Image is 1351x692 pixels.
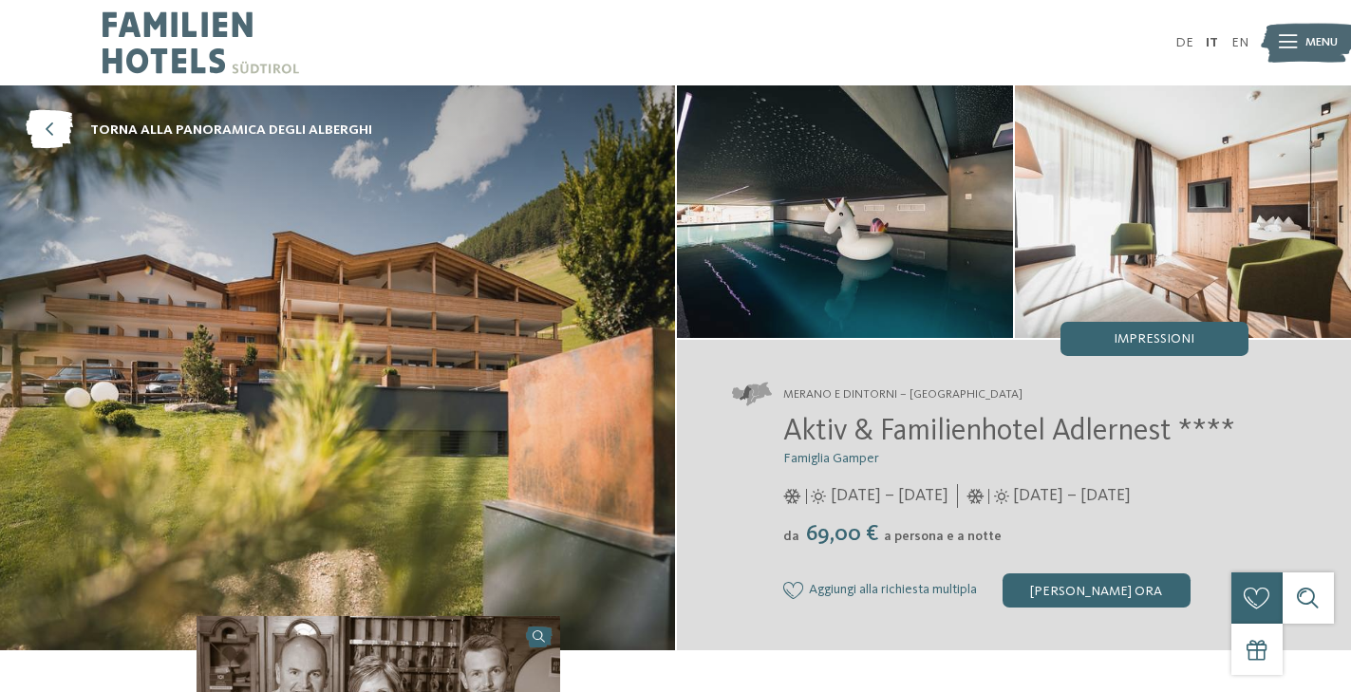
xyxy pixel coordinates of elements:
span: [DATE] – [DATE] [831,484,948,508]
a: EN [1231,36,1248,49]
img: Il family hotel a Merano e dintorni con una marcia in più [1015,85,1351,338]
i: Orario d’apertura tutto l'anno [988,489,1009,504]
img: Il family hotel a Merano e dintorni con una marcia in più [677,85,1013,338]
a: torna alla panoramica degli alberghi [26,111,372,150]
span: 69,00 € [801,523,882,546]
a: IT [1206,36,1218,49]
i: Orario d’apertura tutto l'anno [783,489,801,504]
span: da [783,530,799,543]
span: torna alla panoramica degli alberghi [90,121,372,140]
span: a persona e a notte [884,530,1002,543]
span: Aggiungi alla richiesta multipla [809,583,977,598]
span: [DATE] – [DATE] [1013,484,1131,508]
span: Famiglia Gamper [783,452,879,465]
i: Orario d’apertura tutto l'anno [806,489,827,504]
div: [PERSON_NAME] ora [1003,573,1191,608]
span: Impressioni [1114,332,1194,346]
a: DE [1175,36,1193,49]
i: Orario d’apertura tutto l'anno [966,489,985,504]
span: Merano e dintorni – [GEOGRAPHIC_DATA] [783,386,1023,403]
span: Menu [1305,34,1338,51]
span: Aktiv & Familienhotel Adlernest **** [783,417,1235,447]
